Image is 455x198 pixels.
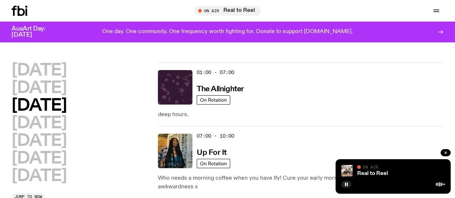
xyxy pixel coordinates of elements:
span: On Rotation [200,97,227,103]
button: [DATE] [12,80,67,96]
p: One day. One community. One frequency worth fighting for. Donate to support [DOMAIN_NAME]. [102,29,353,35]
h3: AusArt Day: [DATE] [12,26,58,38]
h3: Up For It [197,149,227,157]
a: The Allnighter [197,84,244,93]
button: [DATE] [12,151,67,167]
button: [DATE] [12,133,67,149]
img: Jasper Craig Adams holds a vintage camera to his eye, obscuring his face. He is wearing a grey ju... [341,165,353,176]
span: 01:00 - 07:00 [197,69,234,76]
span: On Rotation [200,161,227,166]
button: [DATE] [12,98,67,114]
img: Ify - a Brown Skin girl with black braided twists, looking up to the side with her tongue stickin... [158,134,192,168]
a: Up For It [197,148,227,157]
a: Real to Reel [357,171,388,176]
h3: The Allnighter [197,86,244,93]
span: 07:00 - 10:00 [197,133,234,139]
button: [DATE] [12,63,67,79]
p: deep hours. [158,110,443,119]
a: On Rotation [197,95,230,105]
button: [DATE] [12,115,67,132]
a: On Rotation [197,159,230,168]
span: On Air [363,165,378,169]
p: Who needs a morning coffee when you have Ify! Cure your early morning grog w/ SMAC, chat and extr... [158,174,443,191]
button: On AirReal to Reel [195,6,261,16]
button: [DATE] [12,168,67,184]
